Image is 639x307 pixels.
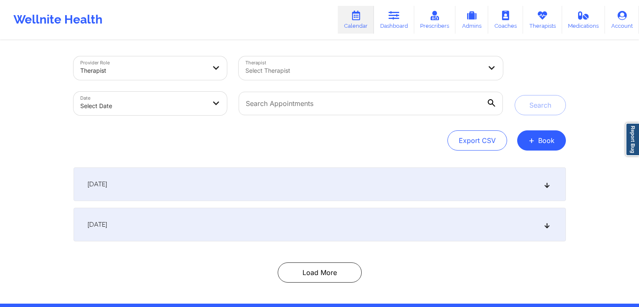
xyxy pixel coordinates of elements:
[414,6,456,34] a: Prescribers
[239,92,502,115] input: Search Appointments
[605,6,639,34] a: Account
[523,6,562,34] a: Therapists
[562,6,605,34] a: Medications
[278,262,362,283] button: Load More
[455,6,488,34] a: Admins
[529,138,535,143] span: +
[447,130,507,151] button: Export CSV
[80,61,206,80] div: Therapist
[87,220,107,229] span: [DATE]
[87,180,107,188] span: [DATE]
[374,6,414,34] a: Dashboard
[338,6,374,34] a: Calendar
[488,6,523,34] a: Coaches
[517,130,566,151] button: +Book
[515,95,566,115] button: Search
[80,97,206,115] div: Select Date
[626,123,639,156] a: Report Bug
